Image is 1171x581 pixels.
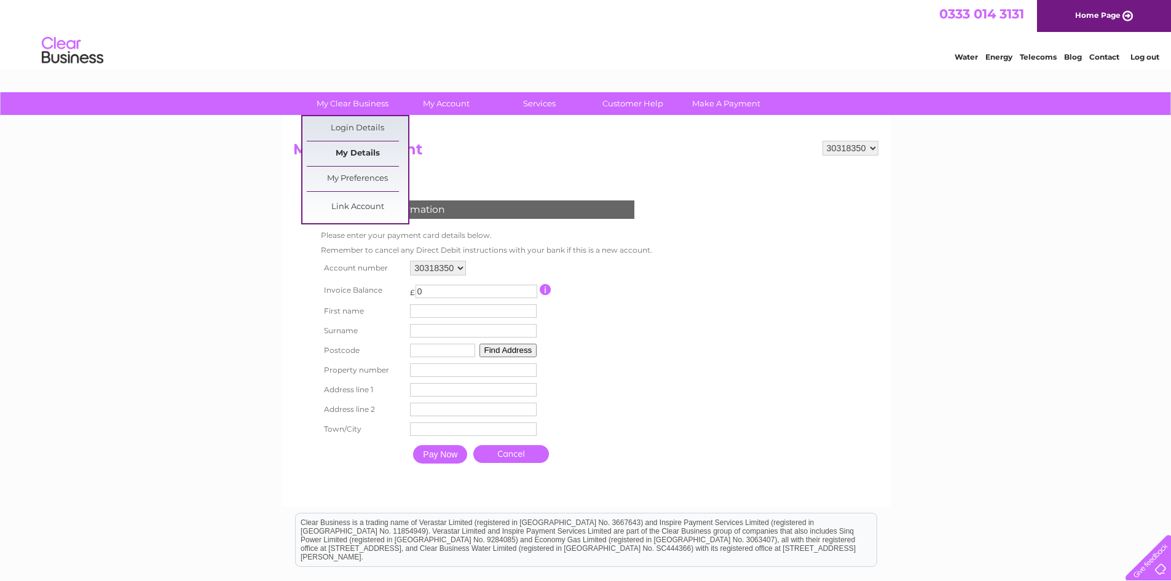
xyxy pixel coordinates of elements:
td: Remember to cancel any Direct Debit instructions with your bank if this is a new account. [318,243,655,258]
a: My Clear Business [302,92,403,115]
a: Services [489,92,590,115]
a: Login Details [307,116,408,141]
th: Surname [318,321,408,341]
a: Contact [1089,52,1119,61]
a: Cancel [473,445,549,463]
img: logo.png [41,32,104,69]
th: Postcode [318,341,408,360]
input: Pay Now [413,445,467,464]
th: Address line 1 [318,380,408,400]
a: Link Account [307,195,408,219]
h2: Make a payment [293,141,878,164]
a: Water [955,52,978,61]
input: Information [540,284,551,295]
th: Town/City [318,419,408,439]
th: Invoice Balance [318,279,408,301]
td: £ [410,282,415,297]
th: First name [318,301,408,321]
button: Find Address [479,344,537,357]
a: Energy [985,52,1012,61]
td: Please enter your payment card details below. [318,228,655,243]
div: Card Holder Information [321,200,634,219]
a: Log out [1130,52,1159,61]
th: Property number [318,360,408,380]
a: Customer Help [582,92,684,115]
a: My Preferences [307,167,408,191]
a: 0333 014 3131 [939,6,1024,22]
a: Blog [1064,52,1082,61]
a: Telecoms [1020,52,1057,61]
a: My Details [307,141,408,166]
th: Account number [318,258,408,279]
th: Address line 2 [318,400,408,419]
a: Make A Payment [676,92,777,115]
a: My Account [395,92,497,115]
div: Clear Business is a trading name of Verastar Limited (registered in [GEOGRAPHIC_DATA] No. 3667643... [296,7,877,60]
